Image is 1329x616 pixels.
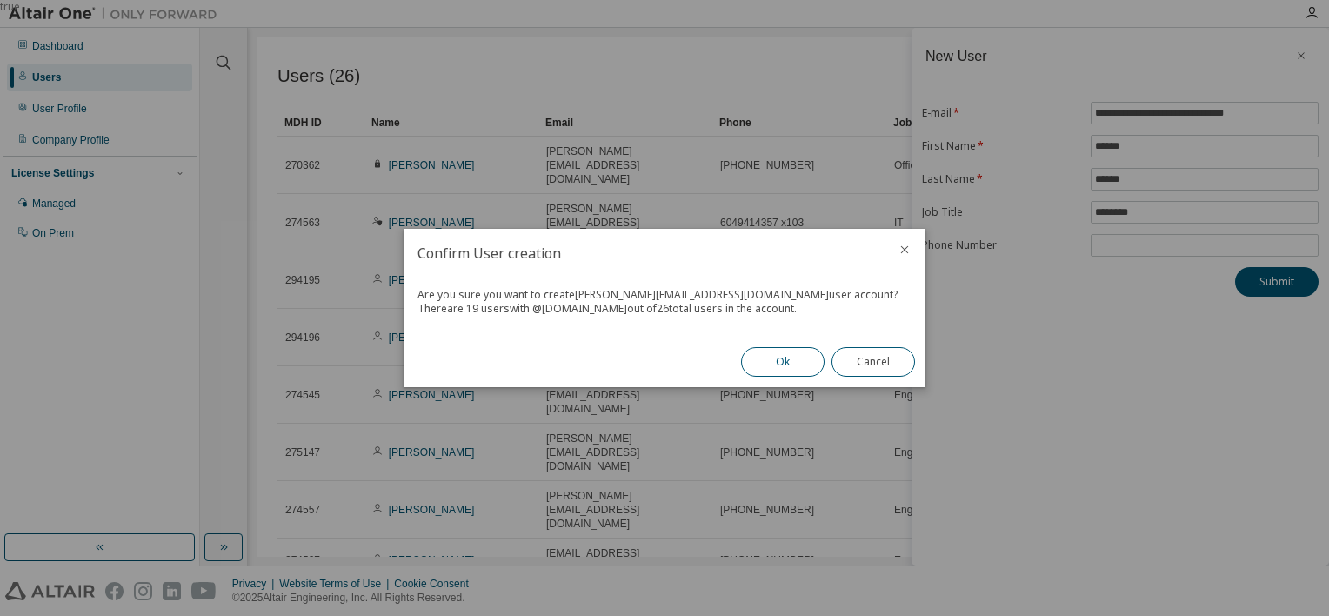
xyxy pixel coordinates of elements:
div: There are 19 users with @ [DOMAIN_NAME] out of 26 total users in the account. [417,302,912,316]
div: Are you sure you want to create [PERSON_NAME][EMAIL_ADDRESS][DOMAIN_NAME] user account? [417,288,912,302]
button: Cancel [831,347,915,377]
button: close [898,243,912,257]
h2: Confirm User creation [404,229,884,278]
button: Ok [741,347,825,377]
